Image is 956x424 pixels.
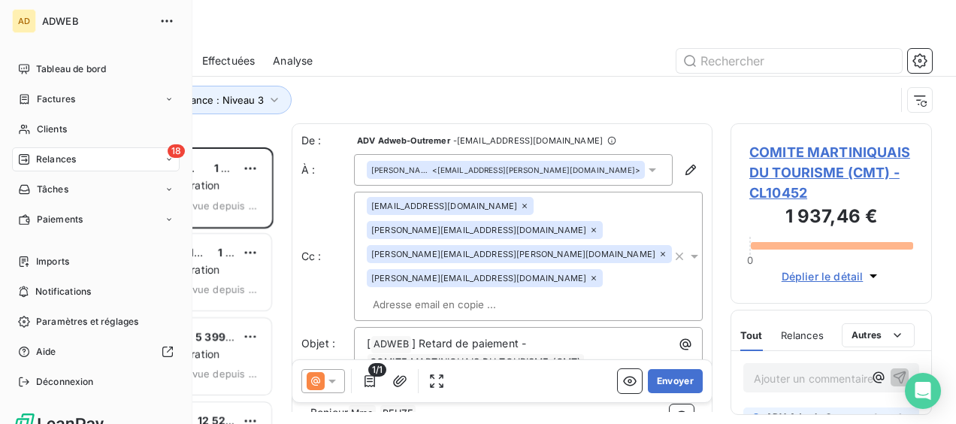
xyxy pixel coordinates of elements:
[777,268,886,285] button: Déplier le détail
[842,323,915,347] button: Autres
[371,201,517,210] span: [EMAIL_ADDRESS][DOMAIN_NAME]
[766,410,868,424] span: ADV Adweb-Outremer
[36,153,76,166] span: Relances
[36,315,138,329] span: Paramètres et réglages
[35,285,91,298] span: Notifications
[168,144,185,158] span: 18
[218,246,274,259] span: 1 085,00 €
[310,406,348,419] span: Bonjour
[12,340,180,364] a: Aide
[36,62,106,76] span: Tableau de bord
[781,329,824,341] span: Relances
[195,330,253,343] span: 5 399,50 €
[37,213,83,226] span: Paiements
[380,405,416,422] span: BEUZE
[371,274,586,283] span: [PERSON_NAME][EMAIL_ADDRESS][DOMAIN_NAME]
[107,86,292,114] button: Niveau de relance : Niveau 3
[176,199,259,211] span: prévue depuis 40 jours
[37,183,68,196] span: Tâches
[368,354,584,371] span: COMITE MARTINIQUAIS DU TOURISME (CMT)
[301,162,354,177] label: À :
[36,255,69,268] span: Imports
[301,337,335,350] span: Objet :
[176,368,259,380] span: prévue depuis 9 jours
[368,363,386,377] span: 1/1
[412,337,526,350] span: ] Retard de paiement -
[367,293,540,316] input: Adresse email en copie ...
[747,254,753,266] span: 0
[301,249,354,264] label: Cc :
[371,336,411,353] span: ADWEB
[371,165,640,175] div: <[EMAIL_ADDRESS][PERSON_NAME][DOMAIN_NAME]>
[357,136,450,145] span: ADV Adweb-Outremer
[749,142,913,203] span: COMITE MARTINIQUAIS DU TOURISME (CMT) - CL10452
[676,49,902,73] input: Rechercher
[782,268,864,284] span: Déplier le détail
[37,123,67,136] span: Clients
[36,375,94,389] span: Déconnexion
[349,405,375,422] span: Mme
[905,373,941,409] div: Open Intercom Messenger
[37,92,75,106] span: Factures
[12,9,36,33] div: AD
[749,203,913,233] h3: 1 937,46 €
[301,133,354,148] span: De :
[36,345,56,359] span: Aide
[648,369,703,393] button: Envoyer
[740,329,763,341] span: Tout
[129,94,264,106] span: Niveau de relance : Niveau 3
[371,165,429,175] span: [PERSON_NAME]
[202,53,256,68] span: Effectuées
[42,15,150,27] span: ADWEB
[213,162,267,174] span: 1 937,46 €
[453,136,603,145] span: - [EMAIL_ADDRESS][DOMAIN_NAME]
[371,250,655,259] span: [PERSON_NAME][EMAIL_ADDRESS][PERSON_NAME][DOMAIN_NAME]
[273,53,313,68] span: Analyse
[371,226,586,235] span: [PERSON_NAME][EMAIL_ADDRESS][DOMAIN_NAME]
[367,337,371,350] span: [
[874,413,927,422] span: [DATE] 03:17
[176,283,259,295] span: prévue depuis 9 jours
